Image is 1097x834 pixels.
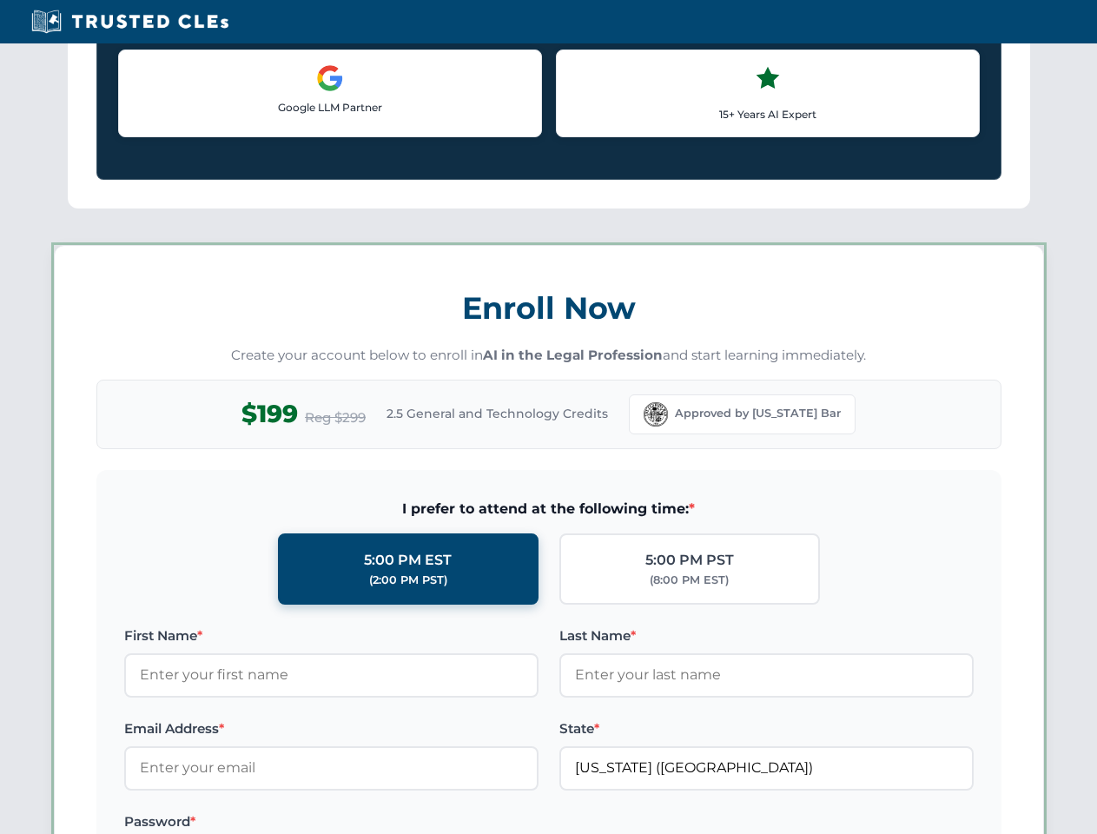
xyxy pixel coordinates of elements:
span: Approved by [US_STATE] Bar [675,405,841,422]
div: 5:00 PM PST [645,549,734,572]
input: Enter your email [124,746,539,790]
img: Google [316,64,344,92]
input: Florida (FL) [559,746,974,790]
span: 2.5 General and Technology Credits [387,404,608,423]
span: $199 [241,394,298,434]
span: I prefer to attend at the following time: [124,498,974,520]
img: Trusted CLEs [26,9,234,35]
label: Last Name [559,625,974,646]
div: (8:00 PM EST) [650,572,729,589]
h3: Enroll Now [96,281,1001,335]
input: Enter your last name [559,653,974,697]
p: 15+ Years AI Expert [571,106,965,122]
div: (2:00 PM PST) [369,572,447,589]
label: Password [124,811,539,832]
p: Google LLM Partner [133,99,527,116]
label: First Name [124,625,539,646]
input: Enter your first name [124,653,539,697]
div: 5:00 PM EST [364,549,452,572]
strong: AI in the Legal Profession [483,347,663,363]
img: Florida Bar [644,402,668,427]
label: Email Address [124,718,539,739]
label: State [559,718,974,739]
p: Create your account below to enroll in and start learning immediately. [96,346,1001,366]
span: Reg $299 [305,407,366,428]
